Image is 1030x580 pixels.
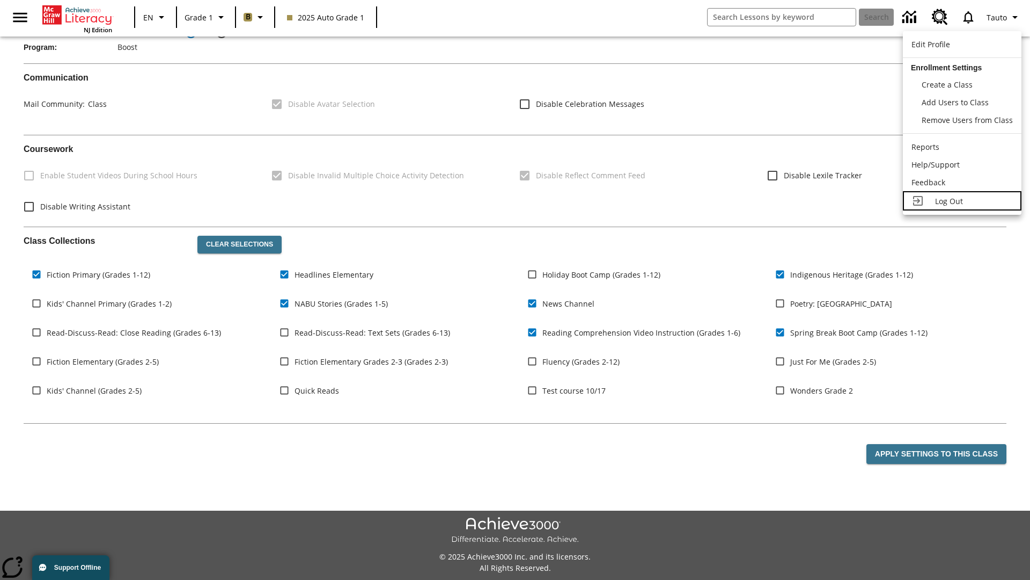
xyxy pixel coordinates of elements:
span: Remove Users from Class [922,115,1013,125]
span: Enrollment Settings [911,63,982,72]
span: Create a Class [922,79,973,90]
span: Edit Profile [911,39,950,49]
span: Help/Support [911,160,960,170]
span: Add Users to Class [922,97,989,107]
span: Log Out [935,196,963,206]
span: Feedback [911,177,945,187]
span: Reports [911,142,939,152]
